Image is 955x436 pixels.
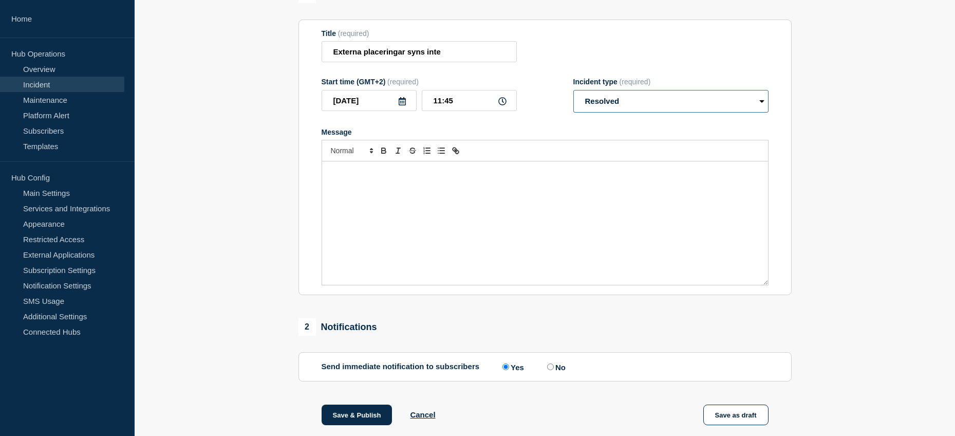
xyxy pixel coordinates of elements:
[391,144,405,157] button: Toggle italic text
[322,29,517,38] div: Title
[500,362,524,372] label: Yes
[545,362,566,372] label: No
[322,161,768,285] div: Message
[422,90,517,111] input: HH:MM
[620,78,651,86] span: (required)
[322,362,480,372] p: Send immediate notification to subscribers
[573,78,769,86] div: Incident type
[420,144,434,157] button: Toggle ordered list
[338,29,369,38] span: (required)
[298,318,316,336] span: 2
[387,78,419,86] span: (required)
[405,144,420,157] button: Toggle strikethrough text
[434,144,448,157] button: Toggle bulleted list
[322,405,392,425] button: Save & Publish
[322,90,417,111] input: YYYY-MM-DD
[326,144,377,157] span: Font size
[502,364,509,370] input: Yes
[322,78,517,86] div: Start time (GMT+2)
[322,362,769,372] div: Send immediate notification to subscribers
[410,410,435,419] button: Cancel
[703,405,769,425] button: Save as draft
[377,144,391,157] button: Toggle bold text
[322,128,769,136] div: Message
[298,318,377,336] div: Notifications
[322,41,517,62] input: Title
[573,90,769,113] select: Incident type
[448,144,463,157] button: Toggle link
[547,364,554,370] input: No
